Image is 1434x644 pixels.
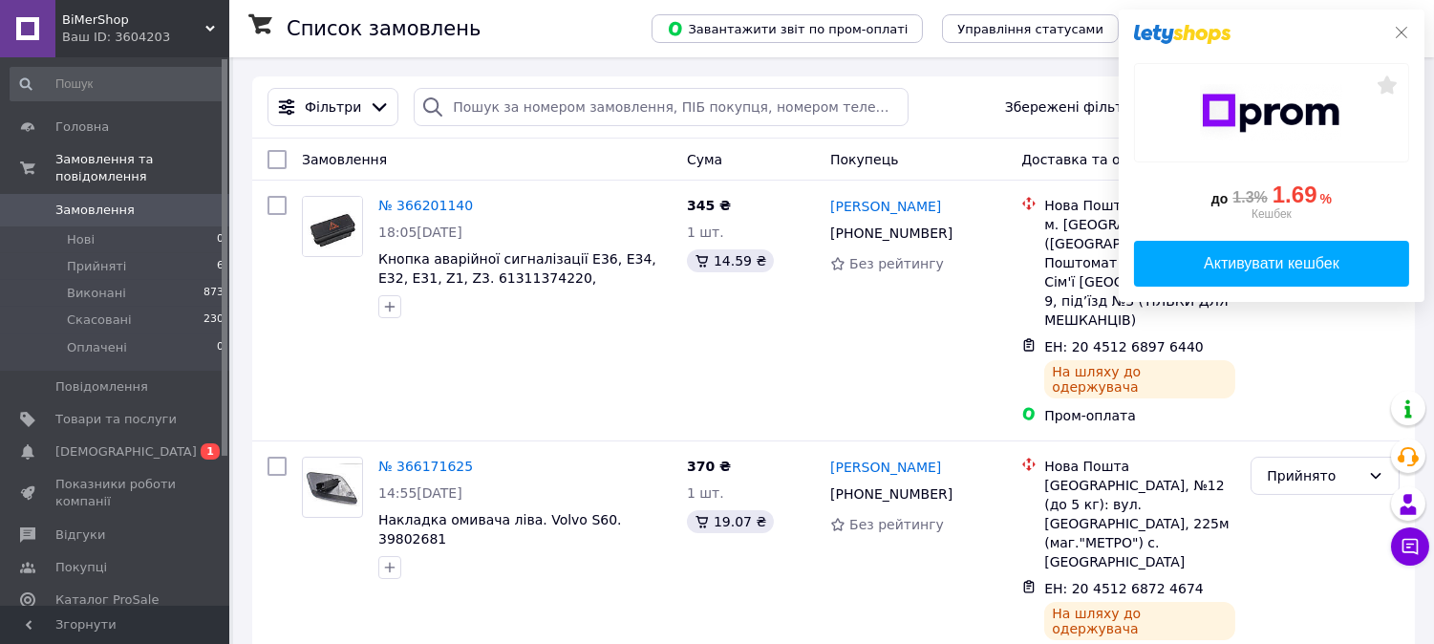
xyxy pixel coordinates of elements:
div: На шляху до одержувача [1044,360,1235,398]
a: [PERSON_NAME] [830,197,941,216]
span: 370 ₴ [687,459,731,474]
div: Ваш ID: 3604203 [62,29,229,46]
span: 1 [201,443,220,460]
button: Чат з покупцем [1391,527,1429,566]
div: На шляху до одержувача [1044,602,1235,640]
span: 18:05[DATE] [378,225,462,240]
a: Накладка омивача ліва. Volvo S60. 39802681 [378,512,622,547]
span: Показники роботи компанії [55,476,177,510]
div: 14.59 ₴ [687,249,774,272]
div: Пром-оплата [1044,406,1235,425]
span: Нові [67,231,95,248]
span: 0 [217,231,224,248]
div: Прийнято [1267,465,1360,486]
span: Без рейтингу [849,517,944,532]
span: Фільтри [305,97,361,117]
div: [PHONE_NUMBER] [826,220,956,247]
a: Кнопка аварійної сигналізації E36, E34, E32, E31, Z1, Z3. 61311374220, 61311390752 [378,251,656,305]
a: Фото товару [302,457,363,518]
span: [DEMOGRAPHIC_DATA] [55,443,197,461]
span: Замовлення та повідомлення [55,151,229,185]
span: Повідомлення [55,378,148,396]
span: Завантажити звіт по пром-оплаті [667,20,908,37]
span: Прийняті [67,258,126,275]
span: Покупці [55,559,107,576]
span: 14:55[DATE] [378,485,462,501]
span: Відгуки [55,526,105,544]
span: Cума [687,152,722,167]
span: Управління статусами [957,22,1103,36]
span: Скасовані [67,311,132,329]
span: Каталог ProSale [55,591,159,609]
span: 345 ₴ [687,198,731,213]
div: [GEOGRAPHIC_DATA], №12 (до 5 кг): вул. [GEOGRAPHIC_DATA], 225м (маг."МЕТРО") с.[GEOGRAPHIC_DATA] [1044,476,1235,571]
span: 873 [203,285,224,302]
div: 19.07 ₴ [687,510,774,533]
input: Пошук [10,67,225,101]
img: Фото товару [303,463,362,511]
span: Головна [55,118,109,136]
input: Пошук за номером замовлення, ПІБ покупця, номером телефону, Email, номером накладної [414,88,909,126]
span: Збережені фільтри: [1005,97,1145,117]
span: 6 [217,258,224,275]
div: Нова Пошта [1044,196,1235,215]
a: № 366201140 [378,198,473,213]
span: ЕН: 20 4512 6872 4674 [1044,581,1204,596]
span: Покупець [830,152,898,167]
a: [PERSON_NAME] [830,458,941,477]
div: [PHONE_NUMBER] [826,481,956,507]
span: Замовлення [302,152,387,167]
div: м. [GEOGRAPHIC_DATA] ([GEOGRAPHIC_DATA].), Поштомат №34053: вул. Сім'ї [GEOGRAPHIC_DATA], 9, під’... [1044,215,1235,330]
span: 0 [217,339,224,356]
span: BiMerShop [62,11,205,29]
h1: Список замовлень [287,17,481,40]
img: Фото товару [303,197,362,256]
span: ЕН: 20 4512 6897 6440 [1044,339,1204,354]
span: Доставка та оплата [1021,152,1162,167]
button: Завантажити звіт по пром-оплаті [652,14,923,43]
a: № 366171625 [378,459,473,474]
span: Товари та послуги [55,411,177,428]
div: Нова Пошта [1044,457,1235,476]
a: Фото товару [302,196,363,257]
span: Оплачені [67,339,127,356]
span: 1 шт. [687,485,724,501]
span: Виконані [67,285,126,302]
button: Управління статусами [942,14,1119,43]
span: 1 шт. [687,225,724,240]
span: Замовлення [55,202,135,219]
span: Без рейтингу [849,256,944,271]
span: 230 [203,311,224,329]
